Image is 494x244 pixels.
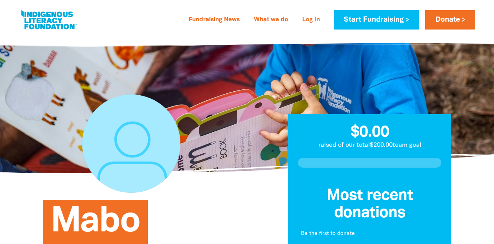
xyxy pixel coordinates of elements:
a: What we do [249,14,293,26]
span: Mabo [51,206,140,244]
a: Donate [425,10,475,30]
div: Paginated content [298,225,442,242]
span: $0.00 [351,125,389,140]
p: Be the first to donate [301,230,439,238]
a: Fundraising News [184,14,244,26]
a: Start Fundraising [334,10,419,30]
div: Donation stream [298,187,442,242]
a: Log In [298,14,325,26]
p: raised of our total $200.00 team goal [288,140,452,150]
h3: Most recent donations [298,187,442,222]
